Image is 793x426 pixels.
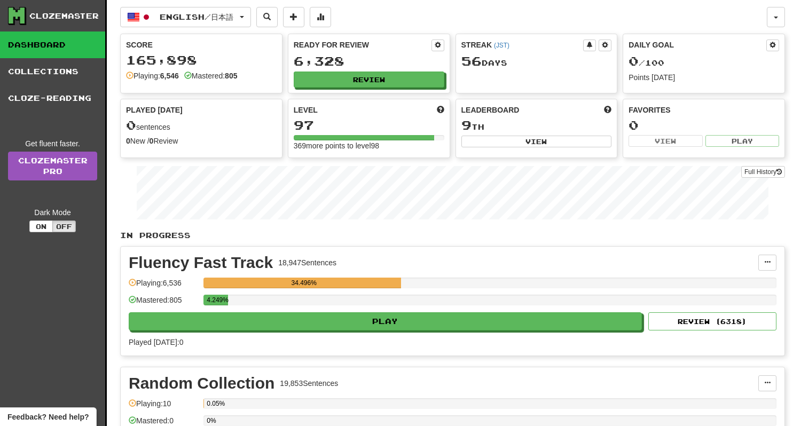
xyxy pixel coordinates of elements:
[461,117,472,132] span: 9
[120,7,251,27] button: English/日本語
[437,105,444,115] span: Score more points to level up
[294,119,444,132] div: 97
[29,220,53,232] button: On
[461,136,612,147] button: View
[8,138,97,149] div: Get fluent faster.
[494,42,509,49] a: (JST)
[225,72,237,80] strong: 805
[129,295,198,312] div: Mastered: 805
[184,70,238,81] div: Mastered:
[280,378,338,389] div: 19,853 Sentences
[294,72,444,88] button: Review
[629,53,639,68] span: 0
[294,140,444,151] div: 369 more points to level 98
[310,7,331,27] button: More stats
[461,40,584,50] div: Streak
[126,40,277,50] div: Score
[126,136,277,146] div: New / Review
[207,278,401,288] div: 34.496%
[129,375,274,391] div: Random Collection
[160,72,179,80] strong: 6,546
[7,412,89,422] span: Open feedback widget
[461,105,520,115] span: Leaderboard
[629,135,702,147] button: View
[126,53,277,67] div: 165,898
[129,312,642,330] button: Play
[629,105,779,115] div: Favorites
[604,105,611,115] span: This week in points, UTC
[129,278,198,295] div: Playing: 6,536
[150,137,154,145] strong: 0
[278,257,336,268] div: 18,947 Sentences
[126,70,179,81] div: Playing:
[461,54,612,68] div: Day s
[126,119,277,132] div: sentences
[129,338,183,346] span: Played [DATE]: 0
[741,166,785,178] button: Full History
[461,119,612,132] div: th
[29,11,99,21] div: Clozemaster
[160,12,233,21] span: English / 日本語
[52,220,76,232] button: Off
[126,137,130,145] strong: 0
[8,207,97,218] div: Dark Mode
[256,7,278,27] button: Search sentences
[120,230,785,241] p: In Progress
[705,135,779,147] button: Play
[126,105,183,115] span: Played [DATE]
[629,40,766,51] div: Daily Goal
[283,7,304,27] button: Add sentence to collection
[126,117,136,132] span: 0
[129,255,273,271] div: Fluency Fast Track
[8,152,97,180] a: ClozemasterPro
[129,398,198,416] div: Playing: 10
[294,40,431,50] div: Ready for Review
[648,312,776,330] button: Review (6318)
[629,72,779,83] div: Points [DATE]
[294,105,318,115] span: Level
[629,119,779,132] div: 0
[461,53,482,68] span: 56
[207,295,227,305] div: 4.249%
[629,58,664,67] span: / 100
[294,54,444,68] div: 6,328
